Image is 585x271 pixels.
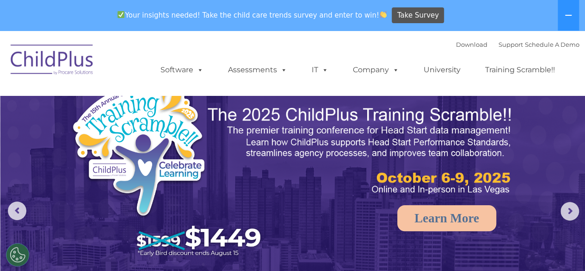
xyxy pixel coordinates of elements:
[456,41,487,48] a: Download
[114,6,391,24] span: Your insights needed! Take the child care trends survey and enter to win!
[456,41,579,48] font: |
[129,99,168,106] span: Phone number
[6,38,99,84] img: ChildPlus by Procare Solutions
[344,61,408,79] a: Company
[6,243,29,266] button: Cookies Settings
[151,61,213,79] a: Software
[302,61,338,79] a: IT
[476,61,564,79] a: Training Scramble!!
[117,11,124,18] img: ✅
[525,41,579,48] a: Schedule A Demo
[397,205,496,231] a: Learn More
[499,41,523,48] a: Support
[414,61,470,79] a: University
[380,11,387,18] img: 👏
[392,7,444,24] a: Take Survey
[219,61,296,79] a: Assessments
[397,7,439,24] span: Take Survey
[129,61,157,68] span: Last name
